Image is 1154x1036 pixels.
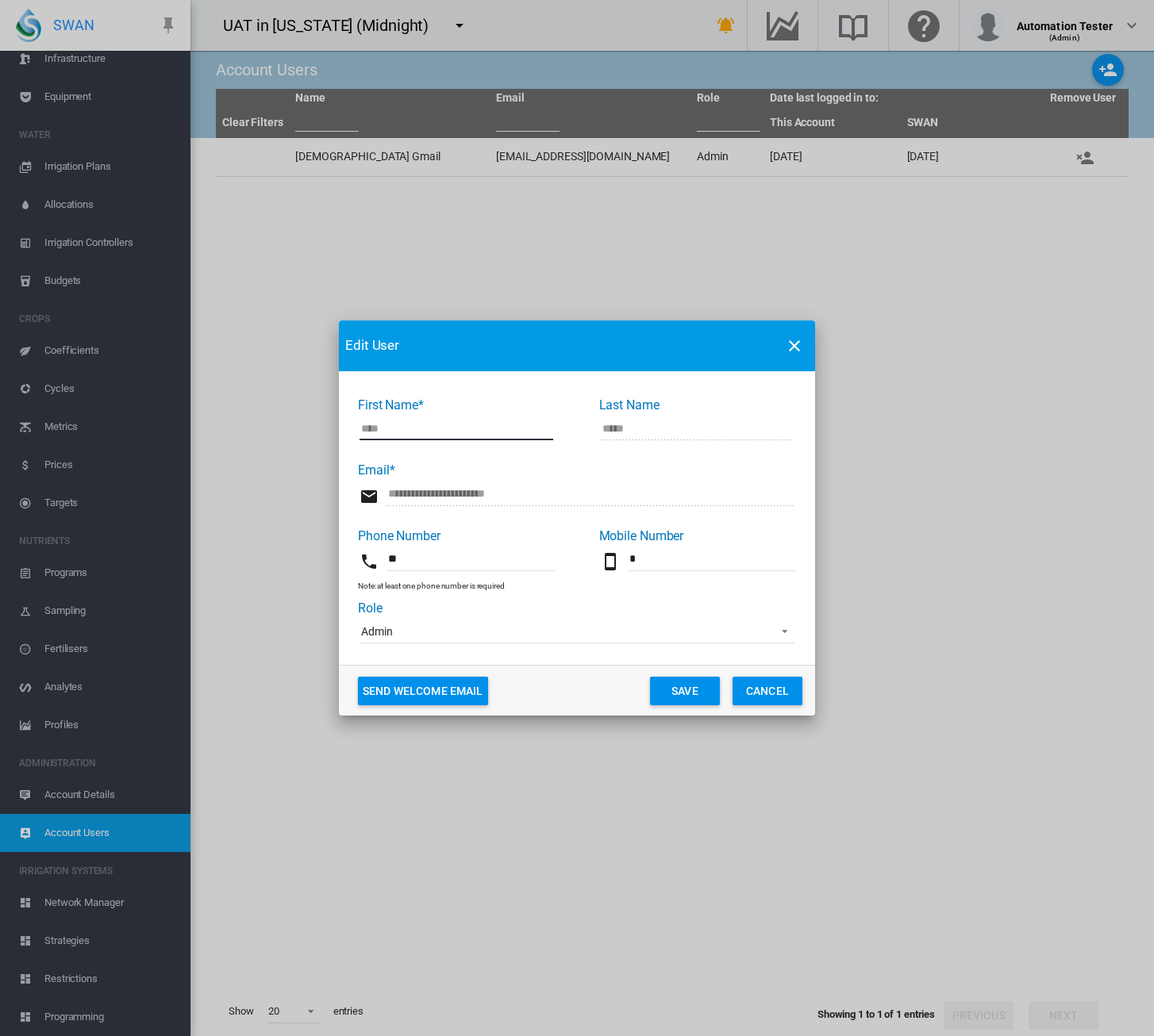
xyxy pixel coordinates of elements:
label: First Name* [358,397,424,412]
button: icon-close [779,330,810,362]
span: Edit User [345,336,399,355]
label: Email* [358,462,394,478]
label: Mobile Number [599,528,684,543]
md-dialog: First Name* ... [339,320,815,716]
button: Save [650,677,720,705]
label: Role [358,600,383,616]
md-icon: icon-cellphone [601,552,620,571]
md-icon: icon-phone [360,552,379,571]
md-icon: icon-close [785,336,804,355]
md-icon: icon-email [360,487,379,506]
label: Last Name [599,397,660,412]
div: Admin [361,625,393,638]
button: Send Welcome Email [358,677,488,705]
label: Phone Number [358,528,440,543]
button: Cancel [733,677,802,705]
